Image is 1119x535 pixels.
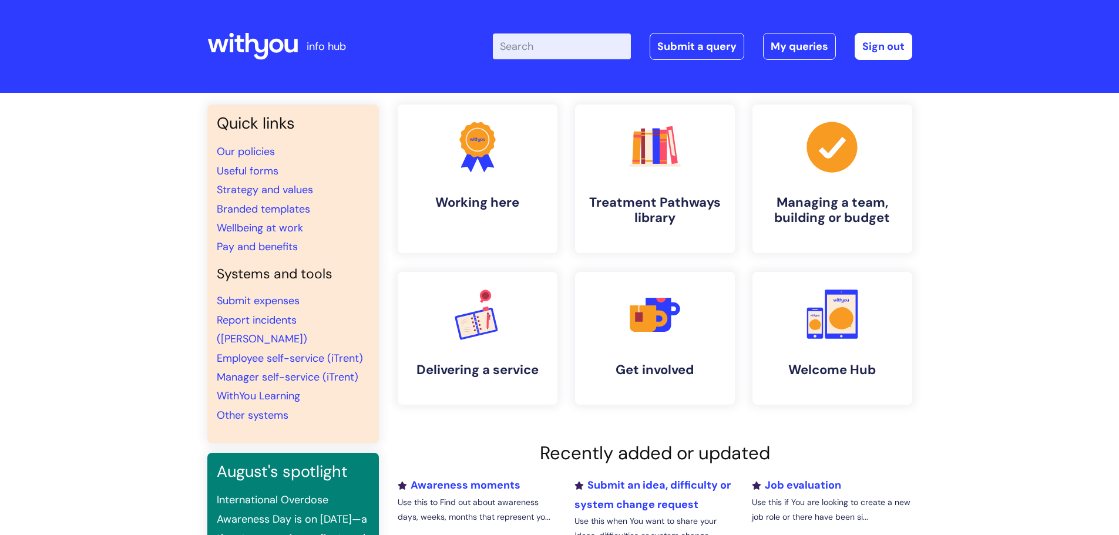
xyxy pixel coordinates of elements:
[217,221,303,235] a: Wellbeing at work
[307,37,346,56] p: info hub
[584,362,725,378] h4: Get involved
[217,462,369,481] h3: August's spotlight
[398,478,520,492] a: Awareness moments
[217,164,278,178] a: Useful forms
[217,144,275,159] a: Our policies
[217,202,310,216] a: Branded templates
[763,33,836,60] a: My queries
[493,33,912,60] div: | -
[217,313,307,346] a: Report incidents ([PERSON_NAME])
[493,33,631,59] input: Search
[217,183,313,197] a: Strategy and values
[217,294,300,308] a: Submit expenses
[650,33,744,60] a: Submit a query
[574,478,731,511] a: Submit an idea, difficulty or system change request
[752,495,912,524] p: Use this if You are looking to create a new job role or there have been si...
[217,114,369,133] h3: Quick links
[398,105,557,253] a: Working here
[407,195,548,210] h4: Working here
[217,370,358,384] a: Manager self-service (iTrent)
[407,362,548,378] h4: Delivering a service
[217,351,363,365] a: Employee self-service (iTrent)
[217,408,288,422] a: Other systems
[217,266,369,282] h4: Systems and tools
[752,272,912,405] a: Welcome Hub
[584,195,725,226] h4: Treatment Pathways library
[762,362,903,378] h4: Welcome Hub
[575,105,735,253] a: Treatment Pathways library
[217,240,298,254] a: Pay and benefits
[752,105,912,253] a: Managing a team, building or budget
[575,272,735,405] a: Get involved
[398,272,557,405] a: Delivering a service
[398,442,912,464] h2: Recently added or updated
[762,195,903,226] h4: Managing a team, building or budget
[855,33,912,60] a: Sign out
[217,389,300,403] a: WithYou Learning
[752,478,841,492] a: Job evaluation
[398,495,557,524] p: Use this to Find out about awareness days, weeks, months that represent yo...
